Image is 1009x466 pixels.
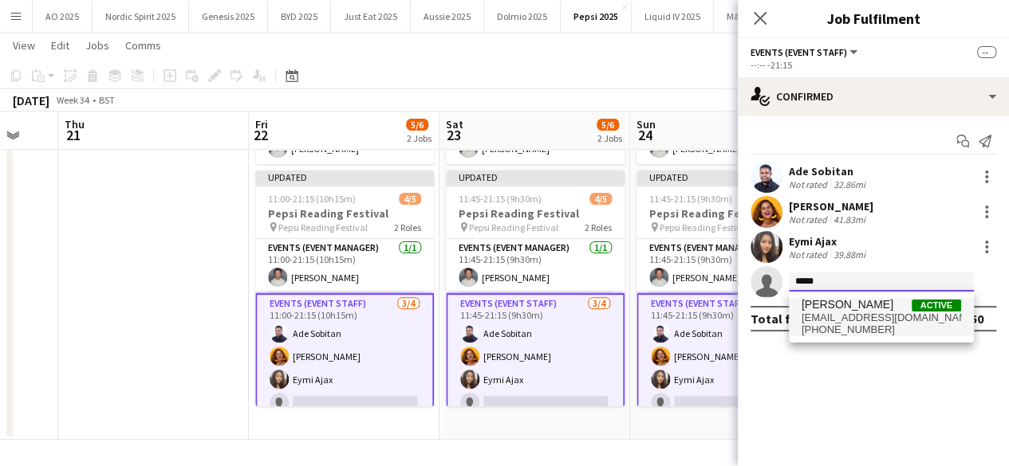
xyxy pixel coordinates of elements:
div: 2 Jobs [407,132,432,144]
a: View [6,35,41,56]
span: +447951138052 [802,323,961,336]
button: Events (Event Staff) [751,46,860,58]
span: 11:00-21:15 (10h15m) [268,193,356,205]
div: 41.83mi [830,213,869,225]
div: 2 Jobs [597,132,622,144]
app-job-card: Updated11:45-21:15 (9h30m)4/5Pepsi Reading Festival Pepsi Reading Festival2 RolesEvents (Event Ma... [446,170,625,406]
span: Events (Event Staff) [751,46,847,58]
div: --:-- -21:15 [751,59,996,71]
span: Week 34 [53,94,93,106]
span: Jobs [85,38,109,53]
span: Edit [51,38,69,53]
button: Just Eat 2025 [331,1,411,32]
span: Active [912,300,961,311]
div: [DATE] [13,92,49,108]
button: Nordic Spirit 2025 [93,1,189,32]
button: Liquid IV 2025 [632,1,714,32]
app-card-role: Events (Event Manager)1/111:00-21:15 (10h15m)[PERSON_NAME] [255,239,434,293]
span: 2 Roles [394,221,421,233]
div: [PERSON_NAME] [789,199,873,213]
div: Ade Sobitan [789,164,869,178]
span: Comms [125,38,161,53]
span: 22 [253,126,268,144]
div: 39.88mi [830,249,869,260]
div: Total fee [751,311,805,327]
span: 2 Roles [585,221,612,233]
span: -- [977,46,996,58]
div: 32.86mi [830,178,869,190]
button: Aussie 2025 [411,1,484,32]
app-card-role: Events (Event Staff)3/411:45-21:15 (9h30m)Ade Sobitan[PERSON_NAME]Eymi Ajax [446,293,625,420]
button: AO 2025 [33,1,93,32]
span: 5/6 [597,119,619,131]
button: BYD 2025 [268,1,331,32]
app-card-role: Events (Event Manager)1/111:45-21:15 (9h30m)[PERSON_NAME] [637,239,815,293]
h3: Pepsi Reading Festival [446,206,625,221]
a: Jobs [79,35,116,56]
span: Ayaan Ahmad [802,298,893,311]
span: Sat [446,117,463,131]
span: View [13,38,35,53]
div: Updated [637,170,815,183]
span: 11:45-21:15 (9h30m) [649,193,732,205]
a: Edit [45,35,76,56]
button: Pepsi 2025 [561,1,632,32]
div: Eymi Ajax [789,234,869,249]
span: Thu [65,117,85,131]
div: Updated [446,170,625,183]
span: 21 [62,126,85,144]
app-card-role: Events (Event Staff)3/411:45-21:15 (9h30m)Ade Sobitan[PERSON_NAME]Eymi Ajax [637,293,815,420]
button: Genesis 2025 [189,1,268,32]
app-job-card: Updated11:00-21:15 (10h15m)4/5Pepsi Reading Festival Pepsi Reading Festival2 RolesEvents (Event M... [255,170,434,406]
span: Fri [255,117,268,131]
div: Not rated [789,213,830,225]
h3: Pepsi Reading Festival [637,206,815,221]
span: 23 [443,126,463,144]
div: Confirmed [738,77,1009,116]
span: Pepsi Reading Festival [278,221,368,233]
span: Pepsi Reading Festival [660,221,749,233]
div: Not rated [789,178,830,190]
div: Not rated [789,249,830,260]
app-card-role: Events (Event Manager)1/111:45-21:15 (9h30m)[PERSON_NAME] [446,239,625,293]
span: Pepsi Reading Festival [469,221,558,233]
button: Dolmio 2025 [484,1,561,32]
span: 24 [634,126,656,144]
app-card-role: Events (Event Staff)3/411:00-21:15 (10h15m)Ade Sobitan[PERSON_NAME]Eymi Ajax [255,293,434,420]
span: 5/6 [406,119,428,131]
a: Comms [119,35,168,56]
div: Updated [255,170,434,183]
span: ayaan_ahmad62@outlook.com [802,311,961,324]
span: 4/5 [399,193,421,205]
span: Sun [637,117,656,131]
h3: Pepsi Reading Festival [255,206,434,221]
span: 11:45-21:15 (9h30m) [459,193,542,205]
h3: Job Fulfilment [738,8,1009,29]
app-job-card: Updated11:45-21:15 (9h30m)4/5Pepsi Reading Festival Pepsi Reading Festival2 RolesEvents (Event Ma... [637,170,815,406]
div: BST [99,94,115,106]
span: 4/5 [589,193,612,205]
button: M&M's 2025 [714,1,787,32]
